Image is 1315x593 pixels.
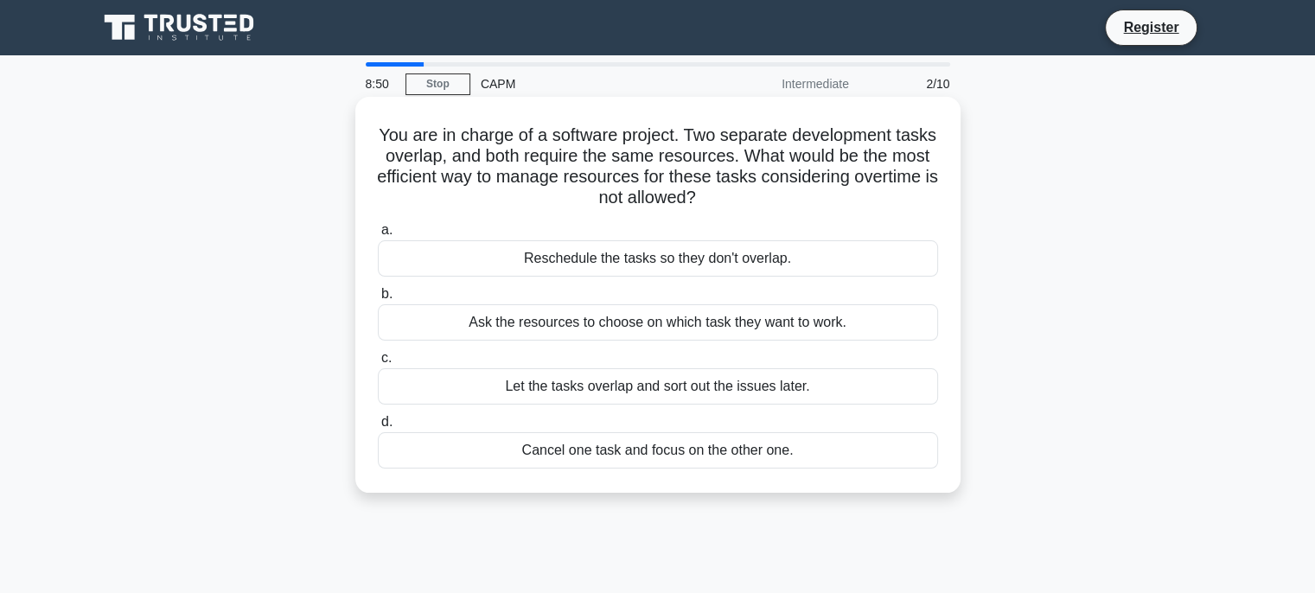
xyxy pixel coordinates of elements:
h5: You are in charge of a software project. Two separate development tasks overlap, and both require... [376,124,940,209]
span: d. [381,414,393,429]
div: Ask the resources to choose on which task they want to work. [378,304,938,341]
div: 8:50 [355,67,405,101]
div: Cancel one task and focus on the other one. [378,432,938,469]
div: 2/10 [859,67,961,101]
div: Reschedule the tasks so they don't overlap. [378,240,938,277]
div: Let the tasks overlap and sort out the issues later. [378,368,938,405]
div: Intermediate [708,67,859,101]
div: CAPM [470,67,708,101]
a: Stop [405,73,470,95]
span: a. [381,222,393,237]
span: c. [381,350,392,365]
a: Register [1113,16,1189,38]
span: b. [381,286,393,301]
